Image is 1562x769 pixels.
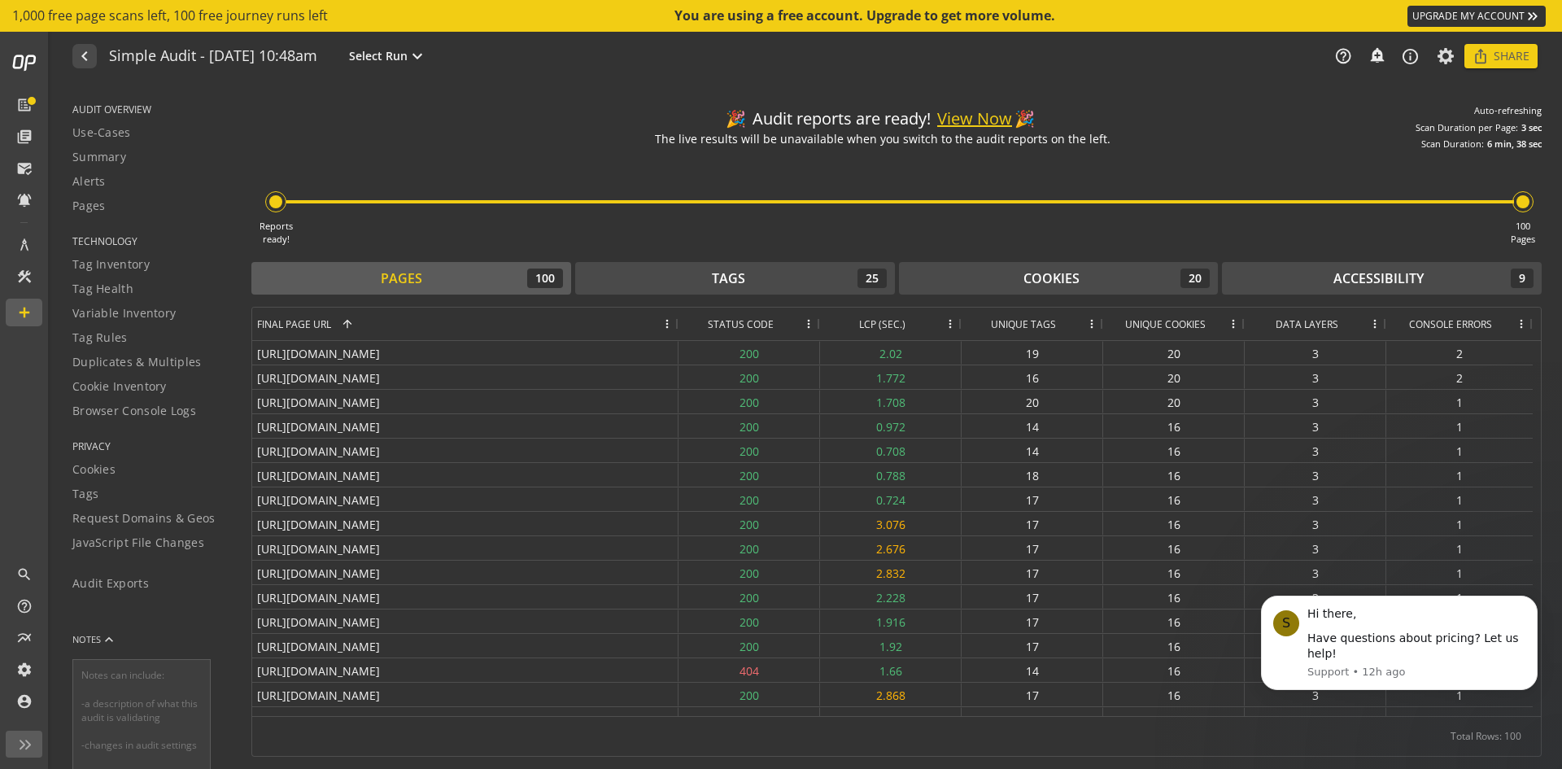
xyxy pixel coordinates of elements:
[72,125,131,141] span: Use-Cases
[1245,341,1386,365] div: 3
[252,585,678,609] div: [URL][DOMAIN_NAME]
[962,439,1103,462] div: 14
[1487,138,1542,151] div: 6 min, 38 sec
[72,198,106,214] span: Pages
[1103,536,1245,560] div: 16
[16,192,33,208] mat-icon: notifications_active
[820,463,962,487] div: 0.788
[1125,317,1206,331] span: Unique Cookies
[1245,365,1386,389] div: 3
[859,317,905,331] span: LCP (SEC.)
[962,463,1103,487] div: 18
[962,536,1103,560] div: 17
[857,269,887,288] div: 25
[1103,634,1245,658] div: 16
[1103,463,1245,487] div: 16
[252,390,678,413] div: [URL][DOMAIN_NAME]
[1245,463,1386,487] div: 3
[252,512,678,535] div: [URL][DOMAIN_NAME]
[252,658,678,682] div: [URL][DOMAIN_NAME]
[72,439,231,453] span: PRIVACY
[678,365,820,389] div: 200
[16,237,33,253] mat-icon: architecture
[1386,463,1533,487] div: 1
[1368,46,1385,63] mat-icon: add_alert
[72,234,231,248] span: TECHNOLOGY
[1245,439,1386,462] div: 3
[252,536,678,560] div: [URL][DOMAIN_NAME]
[991,317,1056,331] span: Unique Tags
[109,48,317,65] h1: Simple Audit - 26 August 2025 | 10:48am
[820,390,962,413] div: 1.708
[1245,585,1386,609] div: 3
[678,536,820,560] div: 200
[1474,104,1542,117] div: Auto-refreshing
[820,683,962,706] div: 2.868
[346,46,430,67] button: Select Run
[1103,487,1245,511] div: 16
[1245,414,1386,438] div: 3
[1386,414,1533,438] div: 1
[678,463,820,487] div: 200
[962,707,1103,731] div: 15
[75,46,92,66] mat-icon: navigate_before
[16,662,33,678] mat-icon: settings
[16,304,33,321] mat-icon: add
[962,390,1103,413] div: 20
[726,107,1039,131] div: Audit reports are ready!
[678,610,820,633] div: 200
[678,634,820,658] div: 200
[72,510,216,527] span: Request Domains & Geos
[1386,512,1533,535] div: 1
[72,149,126,165] span: Summary
[1333,269,1424,288] div: Accessibility
[820,512,962,535] div: 3.076
[1245,536,1386,560] div: 3
[72,103,231,116] span: AUDIT OVERVIEW
[1386,341,1533,365] div: 2
[72,354,202,370] span: Duplicates & Multiples
[820,487,962,511] div: 0.724
[72,575,149,592] span: Audit Exports
[72,173,106,190] span: Alerts
[381,269,422,288] div: Pages
[1103,683,1245,706] div: 16
[1103,707,1245,731] div: 16
[962,512,1103,535] div: 17
[1222,262,1542,295] button: Accessibility9
[1386,390,1533,413] div: 1
[962,487,1103,511] div: 17
[708,317,774,331] span: Status Code
[1401,47,1420,66] mat-icon: info_outline
[820,439,962,462] div: 0.708
[575,262,895,295] button: Tags25
[678,585,820,609] div: 200
[1334,47,1352,65] mat-icon: help_outline
[899,262,1219,295] button: Cookies20
[678,658,820,682] div: 404
[1245,487,1386,511] div: 3
[252,634,678,658] div: [URL][DOMAIN_NAME]
[1245,512,1386,535] div: 3
[72,461,116,478] span: Cookies
[962,658,1103,682] div: 14
[820,585,962,609] div: 2.228
[820,365,962,389] div: 1.772
[678,414,820,438] div: 200
[962,365,1103,389] div: 16
[655,131,1110,147] div: The live results will be unavailable when you switch to the audit reports on the left.
[1525,8,1541,24] mat-icon: keyboard_double_arrow_right
[16,160,33,177] mat-icon: mark_email_read
[16,97,33,113] mat-icon: list_alt
[260,220,293,245] div: Reports ready!
[1511,269,1534,288] div: 9
[1407,6,1546,27] a: UPGRADE MY ACCOUNT
[678,487,820,511] div: 200
[820,610,962,633] div: 1.916
[1103,585,1245,609] div: 16
[16,566,33,583] mat-icon: search
[252,341,678,365] div: [URL][DOMAIN_NAME]
[527,269,563,288] div: 100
